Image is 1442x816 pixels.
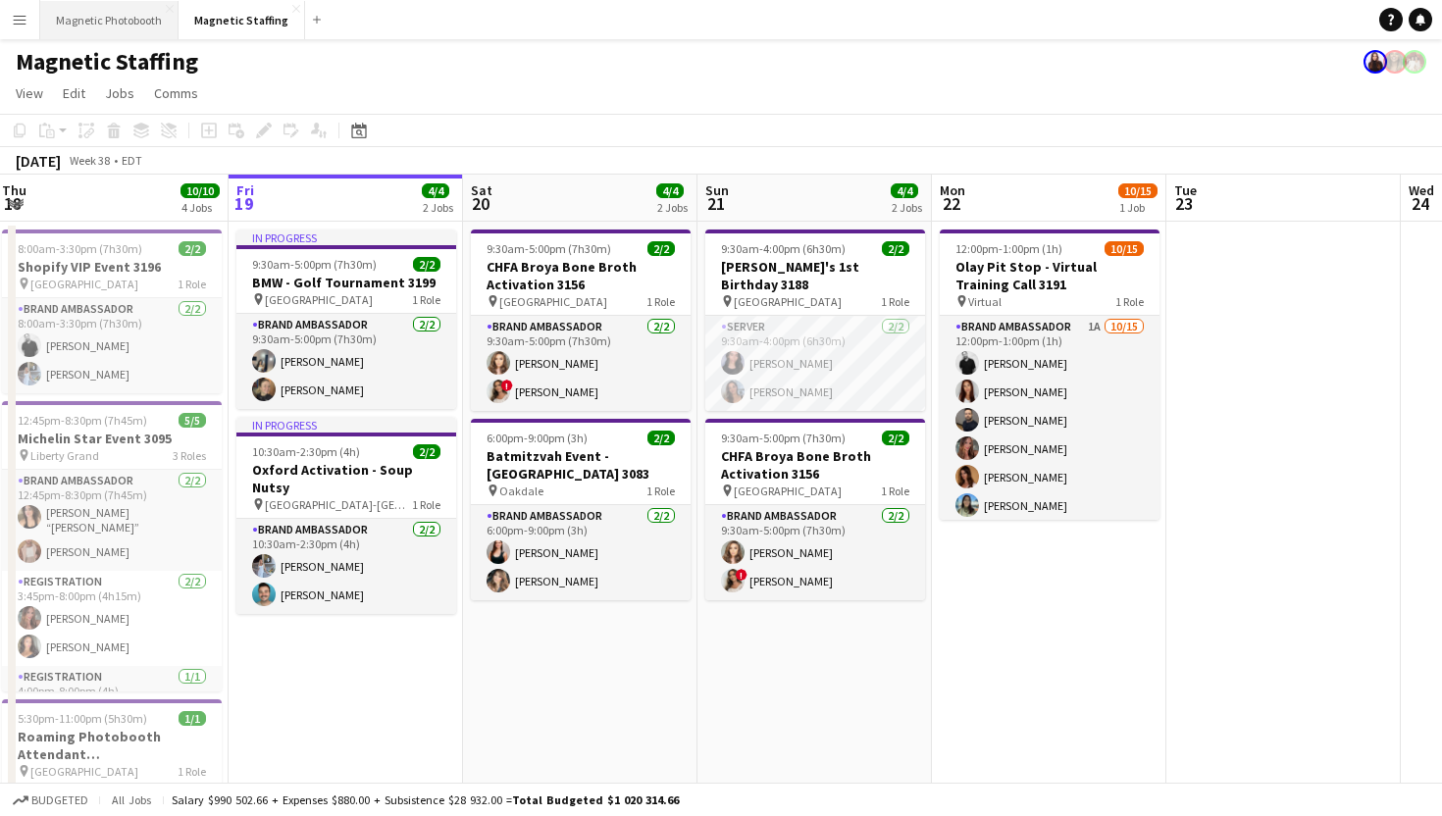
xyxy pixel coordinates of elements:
[471,229,691,411] app-job-card: 9:30am-5:00pm (7h30m)2/2CHFA Broya Bone Broth Activation 3156 [GEOGRAPHIC_DATA]1 RoleBrand Ambass...
[16,151,61,171] div: [DATE]
[1364,50,1387,74] app-user-avatar: Maria Lopes
[18,413,147,428] span: 12:45pm-8:30pm (7h45m)
[236,417,456,433] div: In progress
[882,241,909,256] span: 2/2
[891,183,918,198] span: 4/4
[412,497,440,512] span: 1 Role
[173,448,206,463] span: 3 Roles
[471,447,691,483] h3: Batmitzvah Event - [GEOGRAPHIC_DATA] 3083
[656,183,684,198] span: 4/4
[1119,200,1157,215] div: 1 Job
[179,413,206,428] span: 5/5
[179,711,206,726] span: 1/1
[2,298,222,393] app-card-role: Brand Ambassador2/28:00am-3:30pm (7h30m)[PERSON_NAME][PERSON_NAME]
[252,444,360,459] span: 10:30am-2:30pm (4h)
[18,711,147,726] span: 5:30pm-11:00pm (5h30m)
[16,47,198,76] h1: Magnetic Staffing
[236,314,456,409] app-card-role: Brand Ambassador2/29:30am-5:00pm (7h30m)[PERSON_NAME][PERSON_NAME]
[154,84,198,102] span: Comms
[179,241,206,256] span: 2/2
[30,448,99,463] span: Liberty Grand
[105,84,134,102] span: Jobs
[1105,241,1144,256] span: 10/15
[422,183,449,198] span: 4/4
[1383,50,1407,74] app-user-avatar: Bianca Fantauzzi
[236,417,456,614] app-job-card: In progress10:30am-2:30pm (4h)2/2Oxford Activation - Soup Nutsy [GEOGRAPHIC_DATA]-[GEOGRAPHIC_DAT...
[2,430,222,447] h3: Michelin Star Event 3095
[705,258,925,293] h3: [PERSON_NAME]'s 1st Birthday 3188
[252,257,377,272] span: 9:30am-5:00pm (7h30m)
[122,153,142,168] div: EDT
[236,229,456,245] div: In progress
[413,257,440,272] span: 2/2
[178,764,206,779] span: 1 Role
[2,666,222,733] app-card-role: Registration1/14:00pm-8:00pm (4h)
[705,316,925,411] app-card-role: Server2/29:30am-4:00pm (6h30m)[PERSON_NAME][PERSON_NAME]
[705,505,925,600] app-card-role: Brand Ambassador2/29:30am-5:00pm (7h30m)[PERSON_NAME]![PERSON_NAME]
[1406,192,1434,215] span: 24
[2,401,222,691] div: 12:45pm-8:30pm (7h45m)5/5Michelin Star Event 3095 Liberty Grand3 RolesBrand Ambassador2/212:45pm-...
[2,181,26,199] span: Thu
[179,1,305,39] button: Magnetic Staffing
[705,181,729,199] span: Sun
[16,84,43,102] span: View
[499,484,543,498] span: Oakdale
[181,200,219,215] div: 4 Jobs
[236,519,456,614] app-card-role: Brand Ambassador2/210:30am-2:30pm (4h)[PERSON_NAME][PERSON_NAME]
[501,380,513,391] span: !
[471,419,691,600] app-job-card: 6:00pm-9:00pm (3h)2/2Batmitzvah Event - [GEOGRAPHIC_DATA] 3083 Oakdale1 RoleBrand Ambassador2/26:...
[647,431,675,445] span: 2/2
[1115,294,1144,309] span: 1 Role
[705,229,925,411] app-job-card: 9:30am-4:00pm (6h30m)2/2[PERSON_NAME]'s 1st Birthday 3188 [GEOGRAPHIC_DATA]1 RoleServer2/29:30am-...
[955,241,1062,256] span: 12:00pm-1:00pm (1h)
[108,792,155,807] span: All jobs
[940,258,1159,293] h3: Olay Pit Stop - Virtual Training Call 3191
[471,316,691,411] app-card-role: Brand Ambassador2/29:30am-5:00pm (7h30m)[PERSON_NAME]![PERSON_NAME]
[471,258,691,293] h3: CHFA Broya Bone Broth Activation 3156
[1403,50,1426,74] app-user-avatar: Kara & Monika
[18,241,142,256] span: 8:00am-3:30pm (7h30m)
[236,181,254,199] span: Fri
[705,419,925,600] app-job-card: 9:30am-5:00pm (7h30m)2/2CHFA Broya Bone Broth Activation 3156 [GEOGRAPHIC_DATA]1 RoleBrand Ambass...
[721,431,846,445] span: 9:30am-5:00pm (7h30m)
[30,277,138,291] span: [GEOGRAPHIC_DATA]
[31,793,88,807] span: Budgeted
[471,505,691,600] app-card-role: Brand Ambassador2/26:00pm-9:00pm (3h)[PERSON_NAME][PERSON_NAME]
[423,200,453,215] div: 2 Jobs
[1118,183,1158,198] span: 10/15
[968,294,1002,309] span: Virtual
[881,294,909,309] span: 1 Role
[1409,181,1434,199] span: Wed
[940,229,1159,520] app-job-card: 12:00pm-1:00pm (1h)10/15Olay Pit Stop - Virtual Training Call 3191 Virtual1 RoleBrand Ambassador1...
[487,431,588,445] span: 6:00pm-9:00pm (3h)
[734,294,842,309] span: [GEOGRAPHIC_DATA]
[512,792,679,807] span: Total Budgeted $1 020 314.66
[2,728,222,763] h3: Roaming Photobooth Attendant [GEOGRAPHIC_DATA]
[2,229,222,393] app-job-card: 8:00am-3:30pm (7h30m)2/2Shopify VIP Event 3196 [GEOGRAPHIC_DATA]1 RoleBrand Ambassador2/28:00am-3...
[646,294,675,309] span: 1 Role
[705,447,925,483] h3: CHFA Broya Bone Broth Activation 3156
[1171,192,1197,215] span: 23
[233,192,254,215] span: 19
[236,274,456,291] h3: BMW - Golf Tournament 3199
[265,497,412,512] span: [GEOGRAPHIC_DATA]-[GEOGRAPHIC_DATA]
[702,192,729,215] span: 21
[487,241,611,256] span: 9:30am-5:00pm (7h30m)
[146,80,206,106] a: Comms
[940,181,965,199] span: Mon
[236,229,456,409] div: In progress9:30am-5:00pm (7h30m)2/2BMW - Golf Tournament 3199 [GEOGRAPHIC_DATA]1 RoleBrand Ambass...
[721,241,846,256] span: 9:30am-4:00pm (6h30m)
[892,200,922,215] div: 2 Jobs
[97,80,142,106] a: Jobs
[178,277,206,291] span: 1 Role
[413,444,440,459] span: 2/2
[882,431,909,445] span: 2/2
[180,183,220,198] span: 10/10
[10,790,91,811] button: Budgeted
[881,484,909,498] span: 1 Role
